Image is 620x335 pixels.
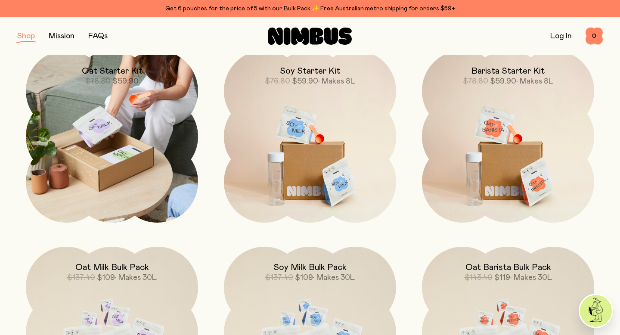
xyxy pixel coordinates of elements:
[463,78,488,85] span: $78.80
[494,274,510,282] span: $119
[580,295,612,327] img: agent
[112,78,139,85] span: $59.90
[422,50,594,223] a: Barista Starter Kit$78.80$59.90• Makes 8L
[49,32,74,40] a: Mission
[85,78,111,85] span: $78.80
[516,78,553,85] span: • Makes 8L
[273,262,347,273] h2: Soy Milk Bulk Pack
[224,50,396,223] a: Soy Starter Kit$76.80$59.90• Makes 8L
[318,78,355,85] span: • Makes 8L
[265,78,290,85] span: $76.80
[465,274,493,282] span: $143.40
[82,66,143,76] h2: Oat Starter Kit
[471,66,545,76] h2: Barista Starter Kit
[67,274,95,282] span: $137.40
[26,50,198,223] a: Oat Starter Kit$78.80$59.90
[17,3,603,14] div: Get 6 pouches for the price of 5 with our Bulk Pack ✨ Free Australian metro shipping for orders $59+
[115,274,157,282] span: • Makes 30L
[510,274,552,282] span: • Makes 30L
[280,66,340,76] h2: Soy Starter Kit
[88,32,108,40] a: FAQs
[292,78,318,85] span: $59.90
[265,274,293,282] span: $137.40
[97,274,115,282] span: $109
[465,262,551,273] h2: Oat Barista Bulk Pack
[313,274,355,282] span: • Makes 30L
[295,274,313,282] span: $109
[490,78,516,85] span: $59.90
[550,32,572,40] a: Log In
[586,28,603,45] button: 0
[75,262,149,273] h2: Oat Milk Bulk Pack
